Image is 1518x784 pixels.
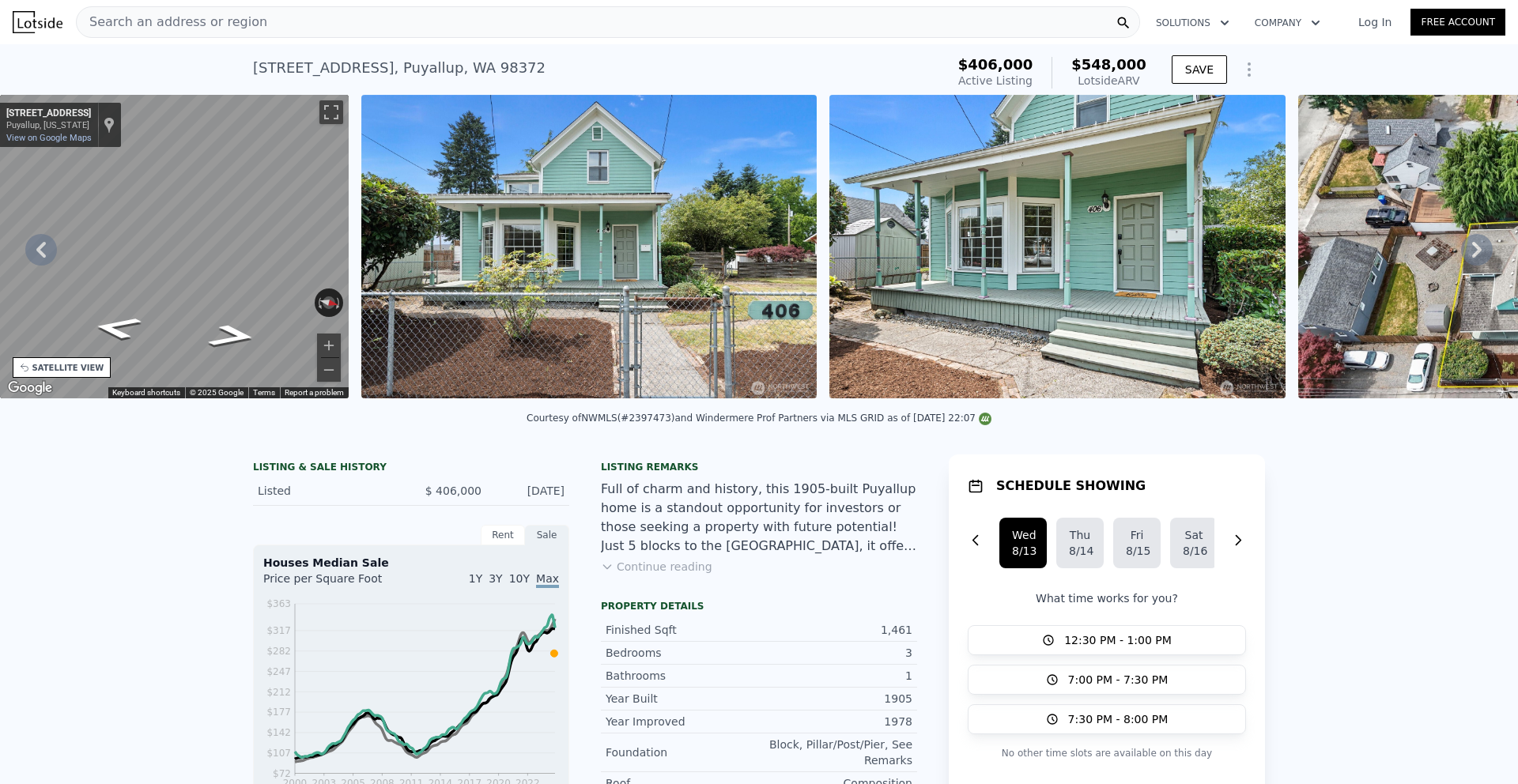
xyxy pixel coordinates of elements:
div: LISTING & SALE HISTORY [253,461,569,477]
button: 7:30 PM - 8:00 PM [968,704,1246,734]
span: Active Listing [958,74,1033,87]
span: © 2025 Google [190,388,244,397]
div: Year Built [606,691,759,707]
tspan: $282 [266,646,291,657]
button: Wed8/13 [999,518,1047,568]
div: 1905 [759,691,912,707]
button: Rotate counterclockwise [315,288,323,317]
div: Lotside ARV [1071,73,1146,89]
div: Sat [1183,527,1205,543]
div: 1978 [759,714,912,729]
tspan: $177 [266,707,291,718]
span: 7:00 PM - 7:30 PM [1068,672,1169,688]
div: Sale [525,525,569,545]
div: 1 [759,668,912,684]
span: 3Y [489,572,502,585]
button: Sat8/16 [1170,518,1218,568]
tspan: $317 [266,625,291,636]
span: $548,000 [1071,56,1146,73]
a: Terms [253,388,275,397]
button: Continue reading [601,559,712,575]
img: NWMLS Logo [979,413,991,425]
div: Thu [1069,527,1091,543]
div: Block, Pillar/Post/Pier, See Remarks [759,737,912,768]
div: Fri [1126,527,1148,543]
span: $406,000 [958,56,1033,73]
a: Free Account [1410,9,1505,36]
tspan: $363 [266,598,291,609]
button: Keyboard shortcuts [112,387,180,398]
img: Lotside [13,11,62,33]
span: 10Y [509,572,530,585]
button: Show Options [1233,54,1265,85]
button: Company [1242,9,1333,37]
path: Go South, 4th St NE [71,311,161,345]
div: 8/13 [1012,543,1034,559]
div: 1,461 [759,622,912,638]
a: Open this area in Google Maps (opens a new window) [4,378,56,398]
div: 8/14 [1069,543,1091,559]
div: Bathrooms [606,668,759,684]
tspan: $212 [266,687,291,698]
p: What time works for you? [968,590,1246,606]
span: 1Y [469,572,482,585]
tspan: $247 [266,666,291,677]
button: 7:00 PM - 7:30 PM [968,665,1246,695]
span: 7:30 PM - 8:00 PM [1068,711,1169,727]
a: Report a problem [285,388,344,397]
button: Toggle fullscreen view [319,100,343,124]
span: Search an address or region [77,13,267,32]
tspan: $72 [273,768,291,779]
img: Sale: 149637447 Parcel: 100630957 [829,95,1285,398]
span: Max [536,572,559,588]
div: 3 [759,645,912,661]
div: 8/15 [1126,543,1148,559]
a: Log In [1339,14,1410,30]
div: Wed [1012,527,1034,543]
div: Puyallup, [US_STATE] [6,120,91,130]
div: Rent [481,525,525,545]
button: 12:30 PM - 1:00 PM [968,625,1246,655]
div: Price per Square Foot [263,571,411,596]
span: 12:30 PM - 1:00 PM [1064,632,1172,648]
tspan: $142 [266,727,291,738]
div: Houses Median Sale [263,555,559,571]
tspan: $107 [266,748,291,759]
div: Year Improved [606,714,759,729]
div: Finished Sqft [606,622,759,638]
button: Thu8/14 [1056,518,1104,568]
div: Bedrooms [606,645,759,661]
button: Rotate clockwise [335,288,344,317]
button: Fri8/15 [1113,518,1161,568]
div: Foundation [606,744,759,760]
div: SATELLITE VIEW [32,362,104,374]
div: Listed [258,483,398,499]
div: Property details [601,600,917,612]
div: [STREET_ADDRESS] , Puyallup , WA 98372 [253,57,546,79]
span: $ 406,000 [425,484,481,497]
p: No other time slots are available on this day [968,744,1246,763]
img: Google [4,378,56,398]
path: Go North, 4th St NE [187,318,278,352]
div: 8/16 [1183,543,1205,559]
button: Solutions [1143,9,1242,37]
button: Zoom out [317,358,341,382]
h1: SCHEDULE SHOWING [996,477,1146,496]
a: Show location on map [104,116,115,134]
div: Courtesy of NWMLS (#2397473) and Windermere Prof Partners via MLS GRID as of [DATE] 22:07 [527,413,991,424]
button: Zoom in [317,334,341,357]
div: [STREET_ADDRESS] [6,107,91,120]
div: [DATE] [494,483,565,499]
img: Sale: 149637447 Parcel: 100630957 [361,95,817,398]
button: SAVE [1172,55,1227,84]
a: View on Google Maps [6,133,92,143]
div: Full of charm and history, this 1905-built Puyallup home is a standout opportunity for investors ... [601,480,917,556]
button: Reset the view [314,293,345,311]
div: Listing remarks [601,461,917,473]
